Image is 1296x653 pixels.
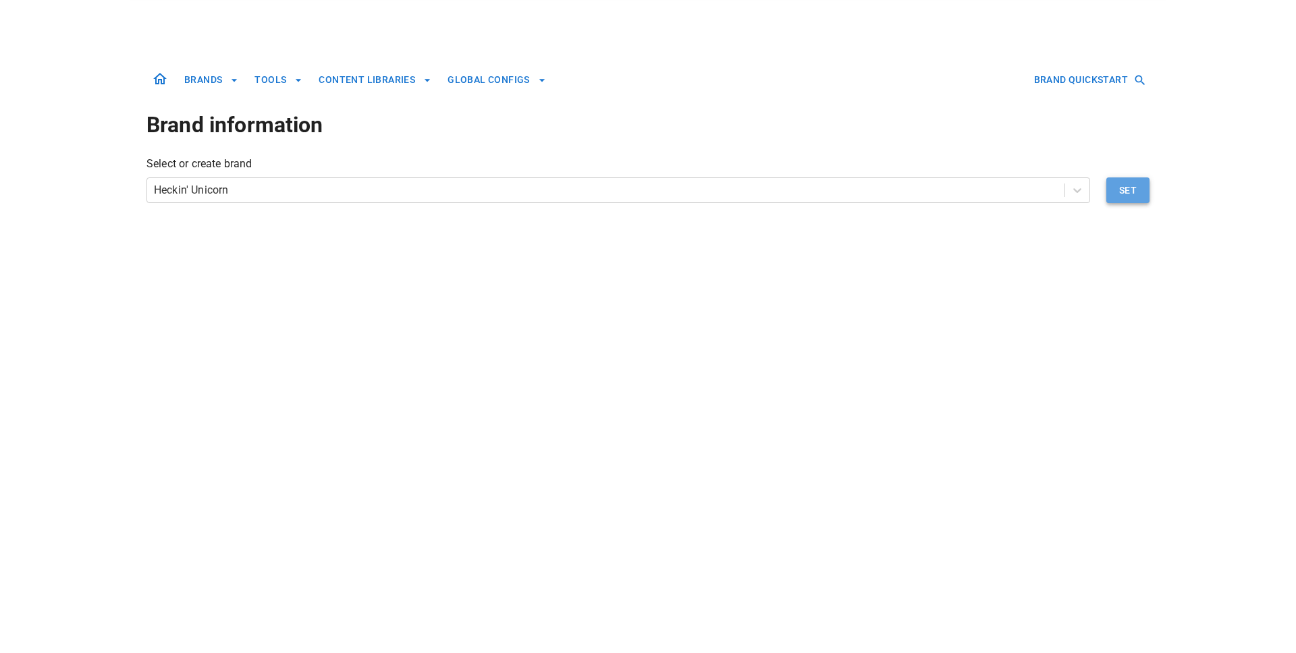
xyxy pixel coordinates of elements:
[1106,177,1150,203] button: Set
[146,156,1150,172] p: Select or create brand
[179,67,244,92] button: BRANDS
[1029,67,1150,92] button: BRAND QUICKSTART
[249,67,308,92] button: TOOLS
[313,67,437,92] button: CONTENT LIBRARIES
[146,109,1150,141] h1: Brand information
[442,67,551,92] button: GLOBAL CONFIGS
